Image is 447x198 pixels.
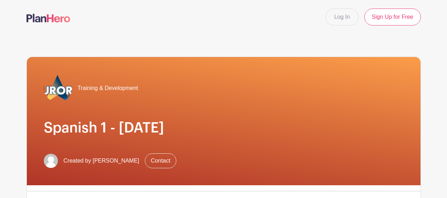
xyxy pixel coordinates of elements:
[44,74,72,102] img: 2023_COA_Horiz_Logo_PMS_BlueStroke%204.png
[78,84,138,92] span: Training & Development
[64,157,139,165] span: Created by [PERSON_NAME]
[27,14,70,22] img: logo-507f7623f17ff9eddc593b1ce0a138ce2505c220e1c5a4e2b4648c50719b7d32.svg
[44,119,404,136] h1: Spanish 1 - [DATE]
[364,9,420,26] a: Sign Up for Free
[44,154,58,168] img: default-ce2991bfa6775e67f084385cd625a349d9dcbb7a52a09fb2fda1e96e2d18dcdb.png
[325,9,359,26] a: Log In
[145,153,176,168] a: Contact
